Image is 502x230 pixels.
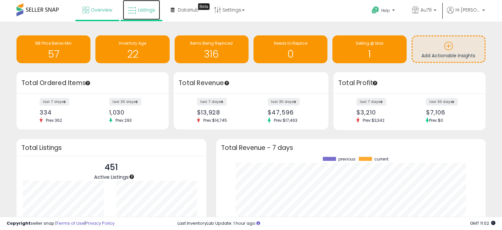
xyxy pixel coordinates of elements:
a: BB Price Below Min 57 [17,35,90,63]
span: Help [381,8,390,13]
label: last 7 days [197,98,227,106]
div: $47,596 [268,109,317,116]
div: Tooltip anchor [129,174,135,180]
a: Add Actionable Insights [413,36,485,62]
h3: Total Ordered Items [21,78,164,88]
label: last 30 days [426,98,458,106]
span: Prev: $0 [429,117,443,123]
div: Tooltip anchor [224,80,230,86]
h3: Total Profit [338,78,481,88]
label: last 7 days [40,98,69,106]
span: Active Listings [94,173,129,180]
label: last 7 days [356,98,386,106]
h1: 22 [99,49,166,60]
h3: Total Revenue - 7 days [221,145,481,150]
div: $7,106 [426,109,474,116]
div: seller snap | | [7,220,115,227]
div: Tooltip anchor [198,3,210,10]
h1: 316 [178,49,245,60]
span: 2025-10-10 11:02 GMT [470,220,495,226]
span: Prev: $3,342 [359,117,388,123]
a: Inventory Age 22 [95,35,169,63]
label: last 30 days [268,98,300,106]
div: $13,928 [197,109,246,116]
span: Au79 [420,7,432,13]
a: Needs to Reprice 0 [253,35,327,63]
span: Prev: 293 [112,117,135,123]
span: Add Actionable Insights [421,52,475,59]
span: Items Being Repriced [190,40,233,46]
a: Privacy Policy [85,220,115,226]
span: current [374,157,388,161]
span: Prev: $17,463 [271,117,301,123]
p: 451 [94,161,129,174]
div: Tooltip anchor [85,80,91,86]
i: Get Help [371,6,380,14]
strong: Copyright [7,220,31,226]
div: 1,030 [109,109,157,116]
span: previous [338,157,355,161]
a: Hi [PERSON_NAME] [447,7,485,22]
span: Selling @ Max [355,40,383,46]
h1: 1 [336,49,403,60]
label: last 30 days [109,98,141,106]
span: Needs to Reprice [274,40,307,46]
div: 334 [40,109,87,116]
h1: 0 [257,49,324,60]
a: Help [366,1,401,22]
span: BB Price Below Min [35,40,72,46]
span: Prev: 362 [43,117,65,123]
a: Selling @ Max 1 [332,35,406,63]
a: Items Being Repriced 316 [175,35,249,63]
div: Last InventoryLab Update: 1 hour ago. [178,220,495,227]
span: DataHub [178,7,199,13]
span: Inventory Age [119,40,146,46]
a: Terms of Use [56,220,84,226]
span: Hi [PERSON_NAME] [455,7,480,13]
h1: 57 [20,49,87,60]
div: Tooltip anchor [372,80,378,86]
span: Prev: $14,745 [200,117,230,123]
h3: Total Listings [21,145,201,150]
span: Listings [138,7,155,13]
i: Click here to read more about un-synced listings. [256,221,260,225]
span: Overview [91,7,112,13]
h3: Total Revenue [179,78,323,88]
div: $3,210 [356,109,404,116]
